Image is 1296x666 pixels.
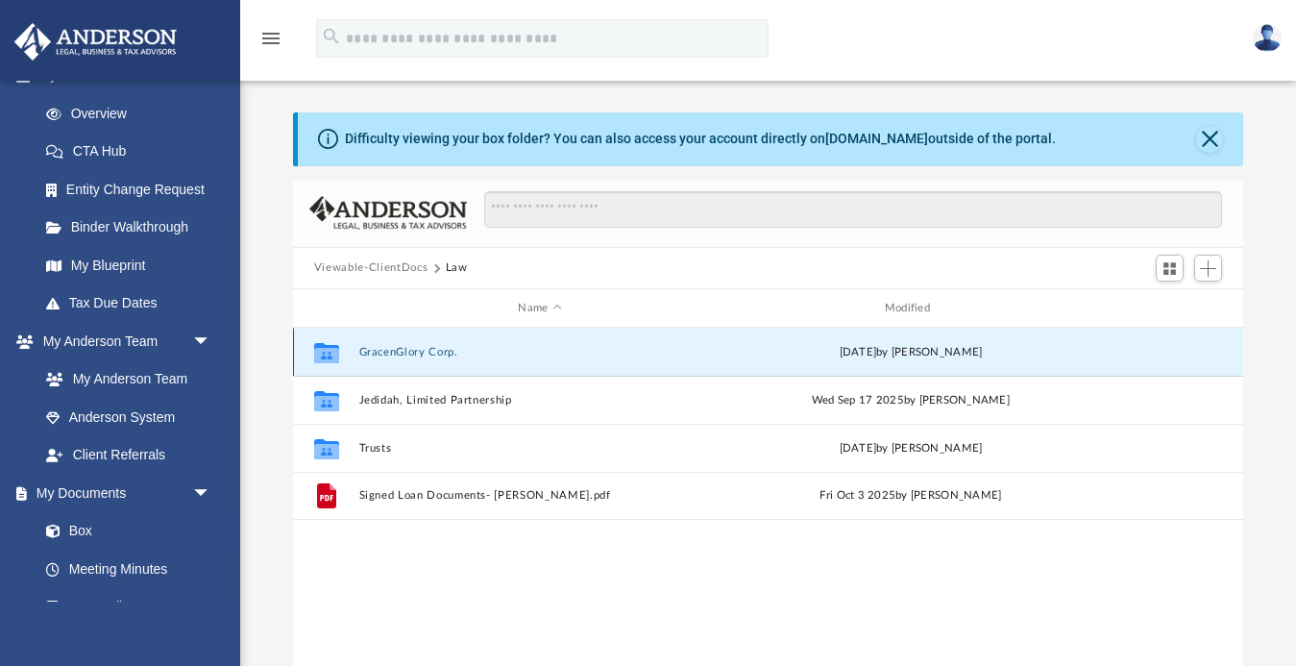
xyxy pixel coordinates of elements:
a: Meeting Minutes [27,550,231,588]
span: arrow_drop_down [192,474,231,513]
a: Box [27,512,221,551]
div: [DATE] by [PERSON_NAME] [729,344,1091,361]
button: Law [446,259,468,277]
div: id [1100,300,1235,317]
div: [DATE] by [PERSON_NAME] [729,440,1091,457]
button: Viewable-ClientDocs [314,259,428,277]
a: CTA Hub [27,133,240,171]
button: Add [1194,255,1223,282]
button: Switch to Grid View [1156,255,1185,282]
button: Jedidah, Limited Partnership [358,394,721,407]
a: menu [259,37,282,50]
a: Client Referrals [27,436,231,475]
button: Trusts [358,442,721,455]
div: Fri Oct 3 2025 by [PERSON_NAME] [729,488,1091,506]
div: Modified [729,300,1092,317]
a: Forms Library [27,588,221,627]
button: GracenGlory Corp. [358,346,721,358]
div: id [302,300,350,317]
div: Wed Sep 17 2025 by [PERSON_NAME] [729,392,1091,409]
input: Search files and folders [484,191,1222,228]
span: arrow_drop_down [192,322,231,361]
a: My Anderson Team [27,360,221,399]
a: My Documentsarrow_drop_down [13,474,231,512]
button: Close [1196,126,1223,153]
a: [DOMAIN_NAME] [825,131,928,146]
a: Entity Change Request [27,170,240,209]
a: My Anderson Teamarrow_drop_down [13,322,231,360]
a: Tax Due Dates [27,284,240,323]
img: Anderson Advisors Platinum Portal [9,23,183,61]
i: search [321,26,342,47]
a: Anderson System [27,398,231,436]
button: Signed Loan Documents- [PERSON_NAME].pdf [358,490,721,503]
a: Overview [27,94,240,133]
div: Difficulty viewing your box folder? You can also access your account directly on outside of the p... [345,129,1056,149]
a: My Blueprint [27,246,231,284]
img: User Pic [1253,24,1282,52]
div: Name [357,300,721,317]
a: Binder Walkthrough [27,209,240,247]
i: menu [259,27,282,50]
